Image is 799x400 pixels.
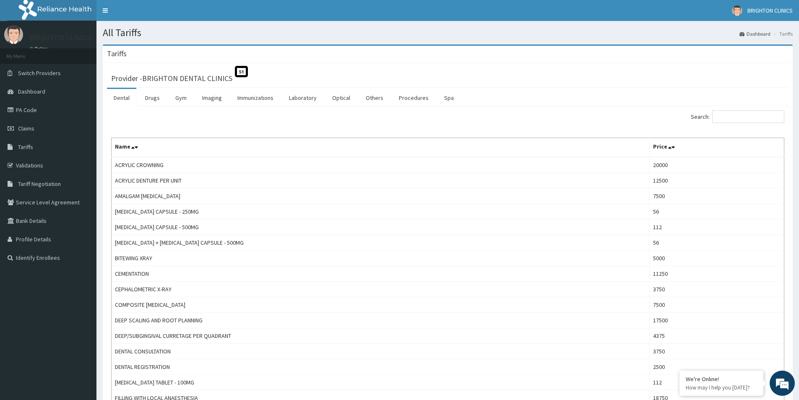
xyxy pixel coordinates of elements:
[650,328,784,344] td: 4375
[112,235,650,251] td: [MEDICAL_DATA] + [MEDICAL_DATA] CAPSULE - 500MG
[112,313,650,328] td: DEEP SCALING AND ROOT PLANNING
[359,89,390,107] a: Others
[112,188,650,204] td: AMALGAM [MEDICAL_DATA]
[732,5,742,16] img: User Image
[138,89,167,107] a: Drugs
[650,266,784,282] td: 11250
[231,89,280,107] a: Immunizations
[107,89,136,107] a: Dental
[650,188,784,204] td: 7500
[112,359,650,375] td: DENTAL REGISTRATION
[747,7,793,14] span: BRIGHTON CLINICS
[4,25,23,44] img: User Image
[650,138,784,157] th: Price
[107,50,127,58] h3: Tariffs
[18,180,61,188] span: Tariff Negotiation
[739,30,770,37] a: Dashboard
[650,297,784,313] td: 7500
[112,282,650,297] td: CEPHALOMETRIC X-RAY
[712,110,784,123] input: Search:
[650,251,784,266] td: 5000
[103,27,793,38] h1: All Tariffs
[112,220,650,235] td: [MEDICAL_DATA] CAPSULE - 500MG
[112,375,650,390] td: [MEDICAL_DATA] TABLET - 100MG
[112,251,650,266] td: BITEWING XRAY
[112,138,650,157] th: Name
[691,110,784,123] label: Search:
[18,143,33,151] span: Tariffs
[650,220,784,235] td: 112
[650,282,784,297] td: 3750
[29,34,92,42] p: BRIGHTON CLINICS
[437,89,461,107] a: Spa
[29,46,49,52] a: Online
[650,157,784,173] td: 20000
[650,235,784,251] td: 56
[18,69,61,77] span: Switch Providers
[111,75,232,82] h3: Provider - BRIGHTON DENTAL CLINICS
[18,88,45,95] span: Dashboard
[650,313,784,328] td: 17500
[169,89,193,107] a: Gym
[112,173,650,188] td: ACRYLIC DENTURE PER UNIT
[195,89,229,107] a: Imaging
[650,173,784,188] td: 12500
[112,204,650,220] td: [MEDICAL_DATA] CAPSULE - 250MG
[686,375,757,383] div: We're Online!
[112,297,650,313] td: COMPOSITE [MEDICAL_DATA]
[112,266,650,282] td: CEMENTATION
[112,344,650,359] td: DENTAL CONSULTATION
[325,89,357,107] a: Optical
[771,30,793,37] li: Tariffs
[650,375,784,390] td: 112
[686,384,757,391] p: How may I help you today?
[650,344,784,359] td: 3750
[235,66,248,77] span: St
[650,204,784,220] td: 56
[112,157,650,173] td: ACRYLIC CROWNING
[282,89,323,107] a: Laboratory
[18,125,34,132] span: Claims
[112,328,650,344] td: DEEP/SUBGINGIVAL CURRETAGE PER QUADRANT
[650,359,784,375] td: 2500
[392,89,435,107] a: Procedures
